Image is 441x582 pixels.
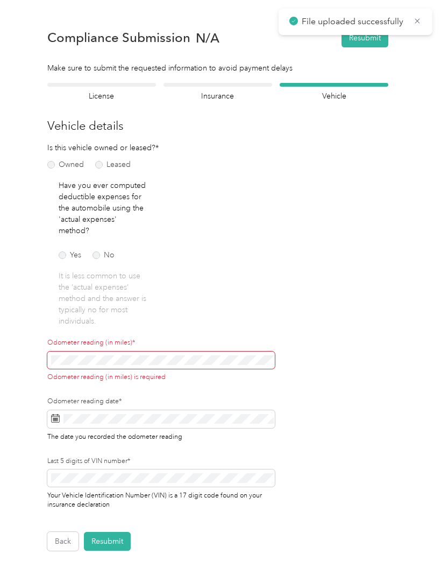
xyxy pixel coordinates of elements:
iframe: Everlance-gr Chat Button Frame [381,522,441,582]
button: Resubmit [342,29,388,47]
div: Odometer reading (in miles) is required [47,373,275,382]
label: Leased [95,161,131,169]
h4: Insurance [163,90,272,102]
h4: License [47,90,156,102]
label: Odometer reading (in miles)* [47,338,275,348]
span: Your Vehicle Identification Number (VIN) is a 17 digit code found on your insurance declaration [47,489,262,509]
button: Resubmit [84,532,131,551]
label: No [93,251,115,259]
p: Have you ever computed deductible expenses for the automobile using the 'actual expenses' method? [59,180,147,236]
label: Yes [59,251,81,259]
h3: Vehicle details [47,117,388,135]
span: The date you recorded the odometer reading [47,431,182,441]
span: N/A [196,32,219,44]
h4: Vehicle [280,90,388,102]
p: It is less common to use the ‘actual expenses’ method and the answer is typically no for most ind... [59,270,147,327]
p: File uploaded successfully [302,15,406,29]
button: Back [47,532,79,551]
label: Owned [47,161,84,169]
label: Odometer reading date* [47,397,275,406]
label: Last 5 digits of VIN number* [47,457,275,466]
div: Make sure to submit the requested information to avoid payment delays [47,62,388,74]
p: Is this vehicle owned or leased?* [47,142,122,153]
h1: Compliance Submission [47,30,190,45]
